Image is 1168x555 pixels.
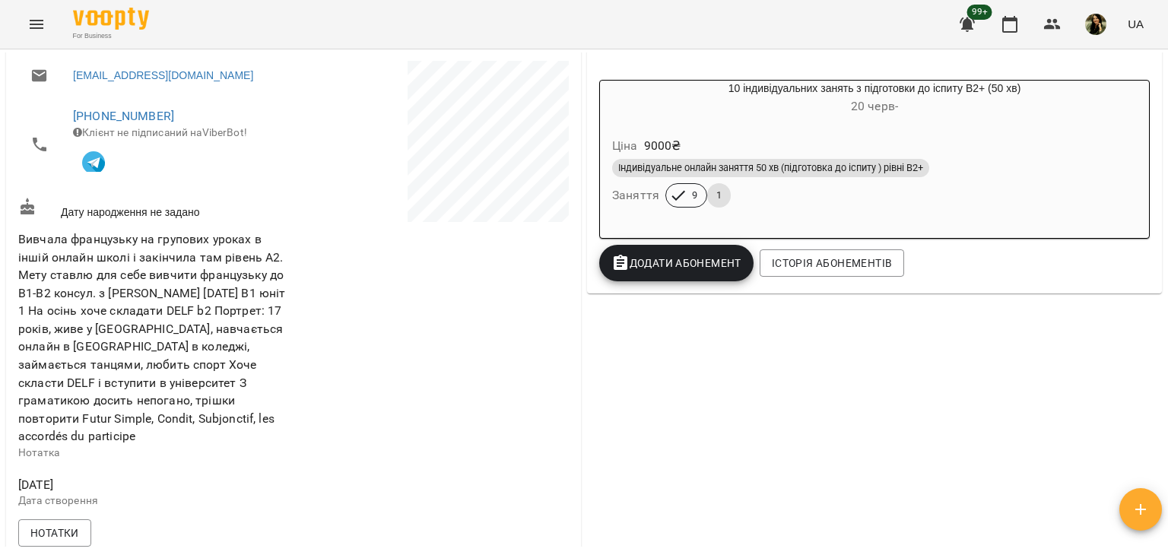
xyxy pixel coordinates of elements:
[73,140,114,181] button: Клієнт підписаний на VooptyBot
[851,99,898,113] span: 20 черв -
[82,151,105,174] img: Telegram
[612,161,929,175] span: Індивідуальне онлайн заняття 50 хв (підготовка до іспиту ) рівні В2+
[73,31,149,41] span: For Business
[18,476,290,494] span: [DATE]
[73,68,253,83] a: [EMAIL_ADDRESS][DOMAIN_NAME]
[18,232,286,443] span: Вивчала французьку на групових уроках в іншій онлайн школі і закінчила там рівень А2. Мету ставлю...
[1122,10,1150,38] button: UA
[15,195,294,223] div: Дату народження не задано
[18,519,91,547] button: Нотатки
[18,6,55,43] button: Menu
[18,446,290,461] p: Нотатка
[30,524,79,542] span: Нотатки
[73,8,149,30] img: Voopty Logo
[644,137,681,155] p: 9000 ₴
[772,254,892,272] span: Історія абонементів
[600,81,1149,117] div: 10 індивідуальних занять з підготовки до іспиту В2+ (50 хв)
[612,135,638,157] h6: Ціна
[967,5,992,20] span: 99+
[1085,14,1106,35] img: 5ccaf96a72ceb4fb7565109469418b56.jpg
[611,254,741,272] span: Додати Абонемент
[599,245,754,281] button: Додати Абонемент
[18,493,290,509] p: Дата створення
[600,81,1149,226] button: 10 індивідуальних занять з підготовки до іспиту В2+ (50 хв)20 черв- Ціна9000₴Індивідуальне онлайн...
[73,109,174,123] a: [PHONE_NUMBER]
[707,189,731,202] span: 1
[73,126,247,138] span: Клієнт не підписаний на ViberBot!
[1128,16,1144,32] span: UA
[683,189,706,202] span: 9
[612,185,659,206] h6: Заняття
[760,249,904,277] button: Історія абонементів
